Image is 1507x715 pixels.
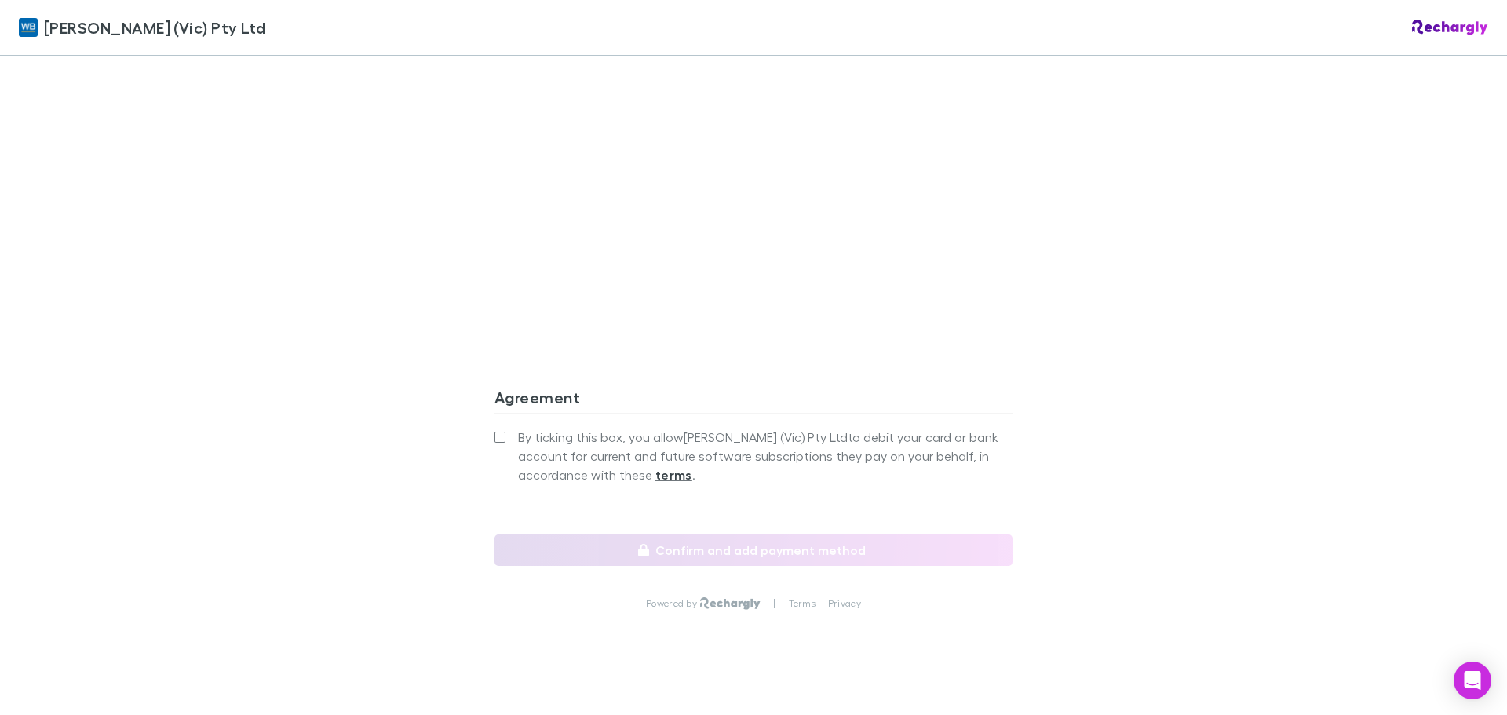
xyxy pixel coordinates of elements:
span: By ticking this box, you allow [PERSON_NAME] (Vic) Pty Ltd to debit your card or bank account for... [518,428,1013,484]
div: Open Intercom Messenger [1454,662,1491,699]
button: Confirm and add payment method [494,534,1013,566]
a: Terms [789,597,816,610]
p: | [773,597,775,610]
h3: Agreement [494,388,1013,413]
strong: terms [655,467,692,483]
img: William Buck (Vic) Pty Ltd's Logo [19,18,38,37]
img: Rechargly Logo [700,597,761,610]
span: [PERSON_NAME] (Vic) Pty Ltd [44,16,265,39]
img: Rechargly Logo [1412,20,1488,35]
p: Powered by [646,597,700,610]
a: Privacy [828,597,861,610]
